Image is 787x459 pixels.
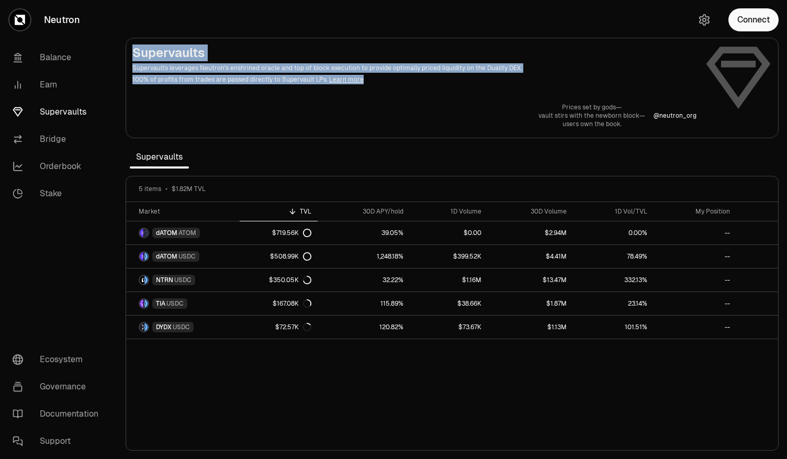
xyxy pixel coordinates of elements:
[140,229,143,237] img: dATOM Logo
[654,111,696,120] a: @neutron_org
[538,103,645,111] p: Prices set by gods—
[4,346,113,373] a: Ecosystem
[275,323,311,331] div: $72.57K
[139,207,233,216] div: Market
[144,252,148,261] img: USDC Logo
[488,292,573,315] a: $1.87M
[156,276,173,284] span: NTRN
[573,268,653,292] a: 332.13%
[132,75,696,84] p: 100% of profits from trades are passed directly to Supervault LPs.
[410,245,488,268] a: $399.52K
[126,292,240,315] a: TIA LogoUSDC LogoTIAUSDC
[240,292,318,315] a: $167.08K
[728,8,779,31] button: Connect
[140,252,143,261] img: dATOM Logo
[240,245,318,268] a: $508.99K
[178,252,196,261] span: USDC
[126,316,240,339] a: DYDX LogoUSDC LogoDYDXUSDC
[538,111,645,120] p: vault stirs with the newborn block—
[246,207,311,216] div: TVL
[654,292,737,315] a: --
[410,316,488,339] a: $73.67K
[488,221,573,244] a: $2.94M
[126,245,240,268] a: dATOM LogoUSDC LogodATOMUSDC
[538,103,645,128] a: Prices set by gods—vault stirs with the newborn block—users own the book.
[166,299,184,308] span: USDC
[156,229,177,237] span: dATOM
[318,221,410,244] a: 39.05%
[654,221,737,244] a: --
[240,221,318,244] a: $719.56K
[329,75,364,84] a: Learn more
[573,245,653,268] a: 78.49%
[4,98,113,126] a: Supervaults
[488,268,573,292] a: $13.47M
[573,221,653,244] a: 0.00%
[132,63,696,73] p: Supervaults leverages Neutron's enshrined oracle and top of block execution to provide optimally ...
[488,245,573,268] a: $4.41M
[240,316,318,339] a: $72.57K
[410,292,488,315] a: $38.66K
[126,221,240,244] a: dATOM LogoATOM LogodATOMATOM
[410,268,488,292] a: $1.16M
[272,229,311,237] div: $719.56K
[144,323,148,331] img: USDC Logo
[538,120,645,128] p: users own the book.
[324,207,403,216] div: 30D APY/hold
[654,268,737,292] a: --
[410,221,488,244] a: $0.00
[140,276,143,284] img: NTRN Logo
[4,44,113,71] a: Balance
[156,323,172,331] span: DYDX
[4,428,113,455] a: Support
[156,252,177,261] span: dATOM
[173,323,190,331] span: USDC
[4,153,113,180] a: Orderbook
[488,316,573,339] a: $1.13M
[318,268,410,292] a: 32.22%
[416,207,481,216] div: 1D Volume
[654,245,737,268] a: --
[140,323,143,331] img: DYDX Logo
[178,229,196,237] span: ATOM
[4,373,113,400] a: Governance
[140,299,143,308] img: TIA Logo
[156,299,165,308] span: TIA
[573,316,653,339] a: 101.51%
[174,276,192,284] span: USDC
[579,207,647,216] div: 1D Vol/TVL
[654,111,696,120] p: @ neutron_org
[4,400,113,428] a: Documentation
[4,126,113,153] a: Bridge
[654,316,737,339] a: --
[660,207,730,216] div: My Position
[4,71,113,98] a: Earn
[273,299,311,308] div: $167.08K
[240,268,318,292] a: $350.05K
[270,252,311,261] div: $508.99K
[573,292,653,315] a: 23.14%
[144,276,148,284] img: USDC Logo
[318,316,410,339] a: 120.82%
[132,44,696,61] h2: Supervaults
[172,185,206,193] span: $1.82M TVL
[144,299,148,308] img: USDC Logo
[126,268,240,292] a: NTRN LogoUSDC LogoNTRNUSDC
[494,207,567,216] div: 30D Volume
[318,292,410,315] a: 115.89%
[4,180,113,207] a: Stake
[318,245,410,268] a: 1,248.18%
[269,276,311,284] div: $350.05K
[130,147,189,167] span: Supervaults
[144,229,148,237] img: ATOM Logo
[139,185,161,193] span: 5 items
